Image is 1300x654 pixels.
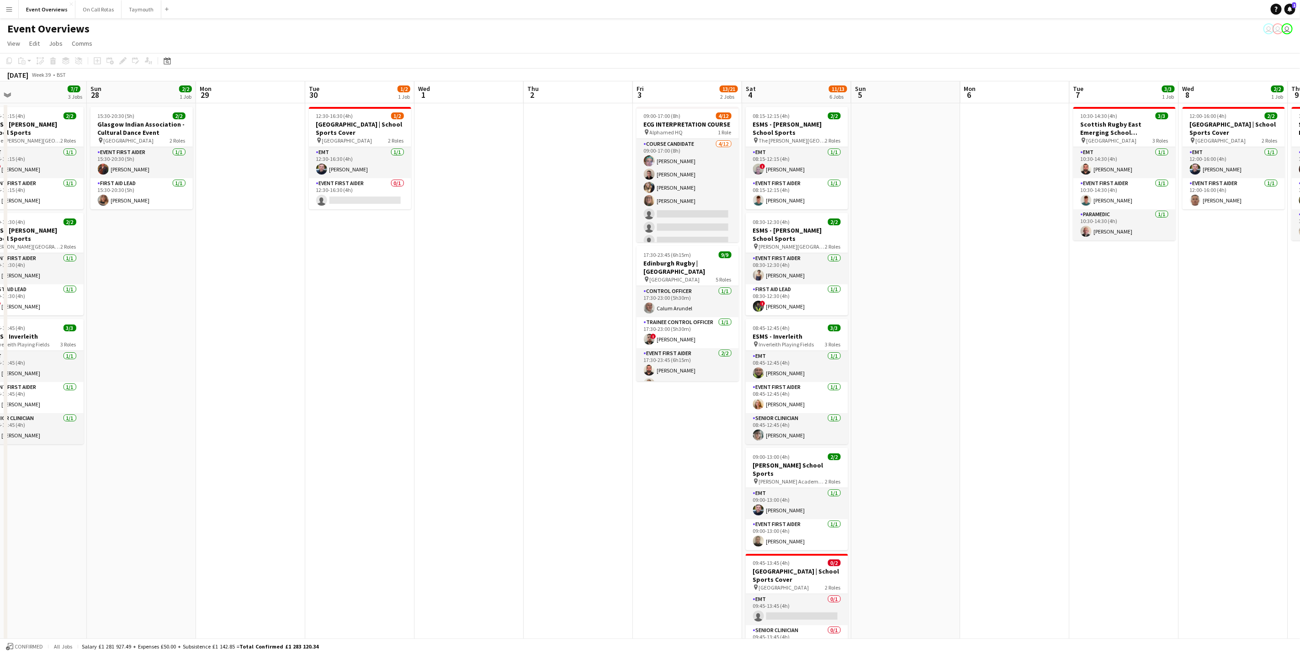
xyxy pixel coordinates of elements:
a: View [4,37,24,49]
span: Week 39 [30,71,53,78]
app-user-avatar: Operations Team [1263,23,1274,34]
button: Event Overviews [19,0,75,18]
button: Confirmed [5,642,44,652]
a: Jobs [45,37,66,49]
span: Confirmed [15,643,43,650]
span: View [7,39,20,48]
div: [DATE] [7,70,28,80]
span: Total Confirmed £1 283 120.34 [239,643,318,650]
app-user-avatar: Operations Team [1273,23,1284,34]
span: Jobs [49,39,63,48]
div: Salary £1 281 927.49 + Expenses £50.00 + Subsistence £1 142.85 = [82,643,318,650]
span: Comms [72,39,92,48]
app-user-avatar: Operations Team [1282,23,1293,34]
button: On Call Rotas [75,0,122,18]
a: Edit [26,37,43,49]
h1: Event Overviews [7,22,90,36]
div: BST [57,71,66,78]
button: Taymouth [122,0,161,18]
a: 1 [1284,4,1295,15]
a: Comms [68,37,96,49]
span: 1 [1292,2,1296,8]
span: All jobs [52,643,74,650]
span: Edit [29,39,40,48]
